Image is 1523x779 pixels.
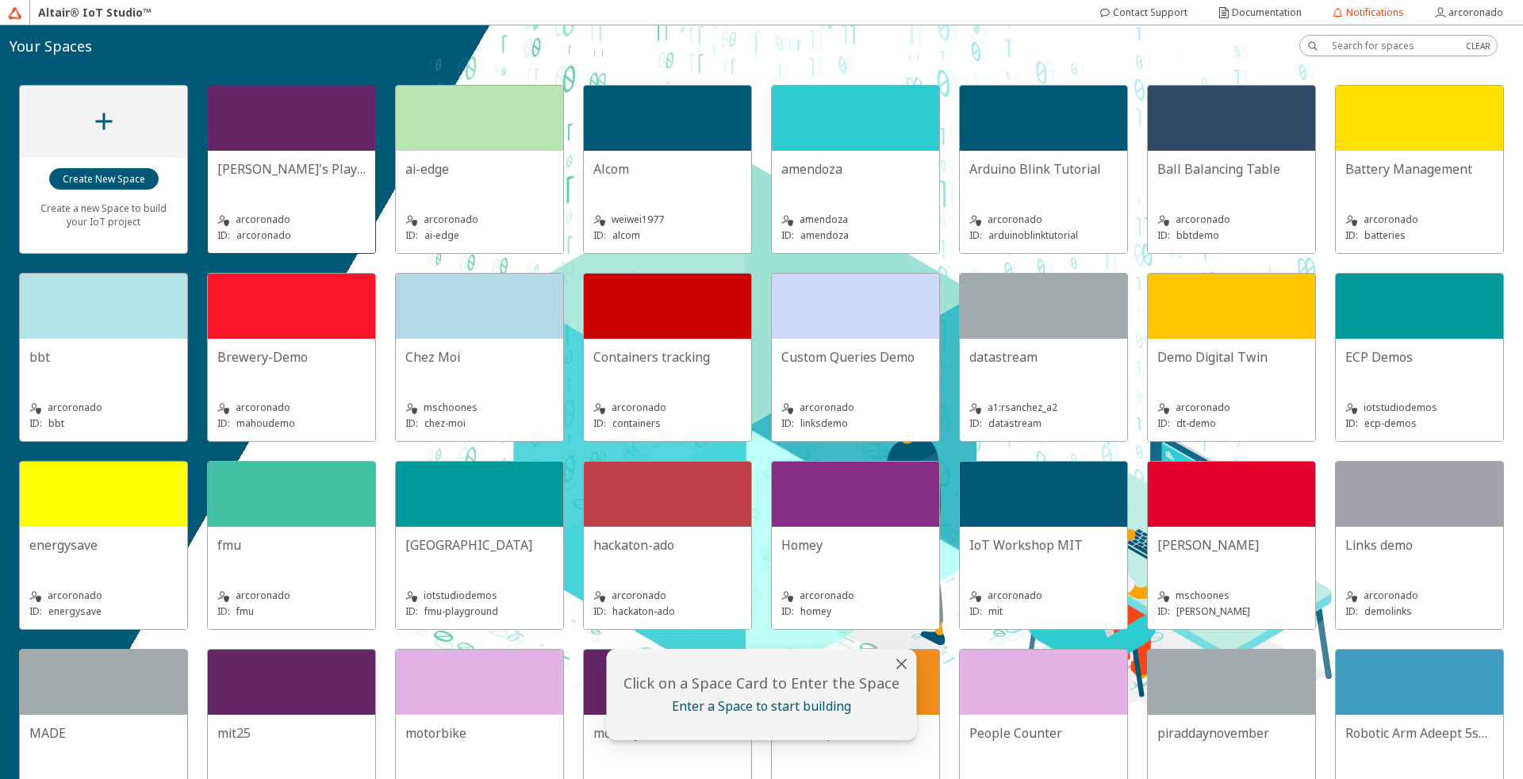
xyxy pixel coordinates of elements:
[1157,212,1306,228] unity-typography: arcoronado
[236,416,295,430] p: mahoudemo
[405,160,554,178] unity-typography: ai-edge
[217,416,230,430] p: ID:
[217,348,366,366] unity-typography: Brewery-Demo
[29,588,178,604] unity-typography: arcoronado
[781,536,930,554] unity-typography: Homey
[1345,588,1494,604] unity-typography: arcoronado
[405,348,554,366] unity-typography: Chez Moi
[612,416,661,430] p: containers
[217,160,366,178] unity-typography: [PERSON_NAME]'s Playground
[1176,416,1216,430] p: dt-demo
[1364,228,1406,242] p: batteries
[405,416,418,430] p: ID:
[48,604,102,618] p: energysave
[236,228,291,242] p: arcoronado
[593,212,742,228] unity-typography: weiwei1977
[405,588,554,604] unity-typography: iotstudiodemos
[1176,228,1219,242] p: bbtdemo
[29,416,42,430] p: ID:
[1345,348,1494,366] unity-typography: ECP Demos
[217,588,366,604] unity-typography: arcoronado
[217,212,366,228] unity-typography: arcoronado
[593,228,606,242] p: ID:
[236,604,254,618] p: fmu
[1157,228,1170,242] p: ID:
[781,588,930,604] unity-typography: arcoronado
[781,160,930,178] unity-typography: amendoza
[29,724,178,742] unity-typography: MADE
[1345,212,1494,228] unity-typography: arcoronado
[969,212,1118,228] unity-typography: arcoronado
[593,400,742,416] unity-typography: arcoronado
[1364,604,1412,618] p: demolinks
[1176,604,1250,618] p: [PERSON_NAME]
[969,348,1118,366] unity-typography: datastream
[405,724,554,742] unity-typography: motorbike
[29,400,178,416] unity-typography: arcoronado
[612,228,640,242] p: alcom
[217,400,366,416] unity-typography: arcoronado
[616,673,907,693] unity-typography: Click on a Space Card to Enter the Space
[1157,588,1306,604] unity-typography: mschoones
[48,416,64,430] p: bbt
[1345,724,1494,742] unity-typography: Robotic Arm Adeept 5servos
[593,604,606,618] p: ID:
[217,536,366,554] unity-typography: fmu
[217,604,230,618] p: ID:
[217,724,366,742] unity-typography: mit25
[29,604,42,618] p: ID:
[1345,536,1494,554] unity-typography: Links demo
[593,416,606,430] p: ID:
[969,400,1118,416] unity-typography: a1:rsanchez_a2
[781,604,794,618] p: ID:
[593,724,742,742] unity-typography: motorcycle
[969,724,1118,742] unity-typography: People Counter
[1157,160,1306,178] unity-typography: Ball Balancing Table
[424,604,498,618] p: fmu-playground
[969,228,982,242] p: ID:
[405,228,418,242] p: ID:
[988,416,1042,430] p: datastream
[424,228,459,242] p: ai-edge
[405,536,554,554] unity-typography: [GEOGRAPHIC_DATA]
[424,416,466,430] p: chez-moi
[593,536,742,554] unity-typography: hackaton-ado
[969,536,1118,554] unity-typography: IoT Workshop MIT
[29,190,178,239] unity-typography: Create a new Space to build your IoT project
[612,604,675,618] p: hackaton-ado
[217,228,230,242] p: ID:
[1157,604,1170,618] p: ID:
[1157,724,1306,742] unity-typography: piraddaynovember
[800,604,831,618] p: homey
[1157,416,1170,430] p: ID:
[781,212,930,228] unity-typography: amendoza
[1345,160,1494,178] unity-typography: Battery Management
[800,228,849,242] p: amendoza
[1345,416,1358,430] p: ID:
[988,604,1003,618] p: mit
[781,416,794,430] p: ID:
[969,588,1118,604] unity-typography: arcoronado
[1157,400,1306,416] unity-typography: arcoronado
[29,536,178,554] unity-typography: energysave
[593,348,742,366] unity-typography: Containers tracking
[969,604,982,618] p: ID:
[781,348,930,366] unity-typography: Custom Queries Demo
[593,160,742,178] unity-typography: Alcom
[405,604,418,618] p: ID:
[1157,536,1306,554] unity-typography: [PERSON_NAME]
[1157,348,1306,366] unity-typography: Demo Digital Twin
[1345,228,1358,242] p: ID:
[1345,604,1358,618] p: ID:
[969,160,1118,178] unity-typography: Arduino Blink Tutorial
[616,697,907,715] unity-typography: Enter a Space to start building
[1345,400,1494,416] unity-typography: iotstudiodemos
[800,416,848,430] p: linksdemo
[405,212,554,228] unity-typography: arcoronado
[29,348,178,366] unity-typography: bbt
[988,228,1078,242] p: arduinoblinktutorial
[969,416,982,430] p: ID:
[405,400,554,416] unity-typography: mschoones
[781,400,930,416] unity-typography: arcoronado
[593,588,742,604] unity-typography: arcoronado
